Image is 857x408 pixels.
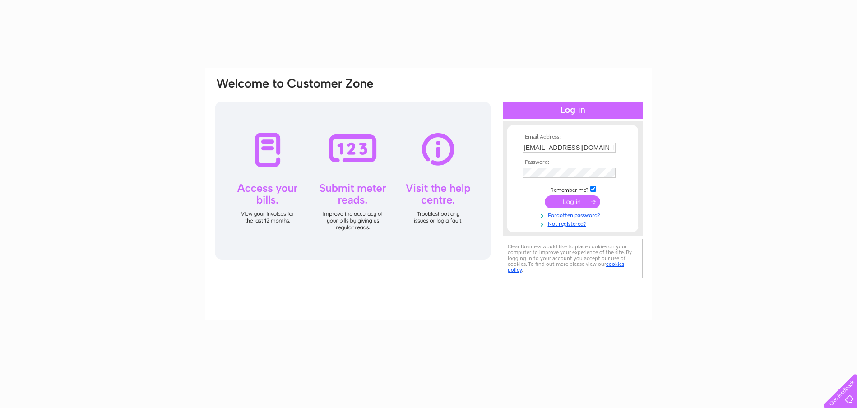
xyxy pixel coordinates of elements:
[503,239,643,278] div: Clear Business would like to place cookies on your computer to improve your experience of the sit...
[520,134,625,140] th: Email Address:
[523,219,625,227] a: Not registered?
[520,185,625,194] td: Remember me?
[520,159,625,166] th: Password:
[523,210,625,219] a: Forgotten password?
[545,195,600,208] input: Submit
[508,261,624,273] a: cookies policy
